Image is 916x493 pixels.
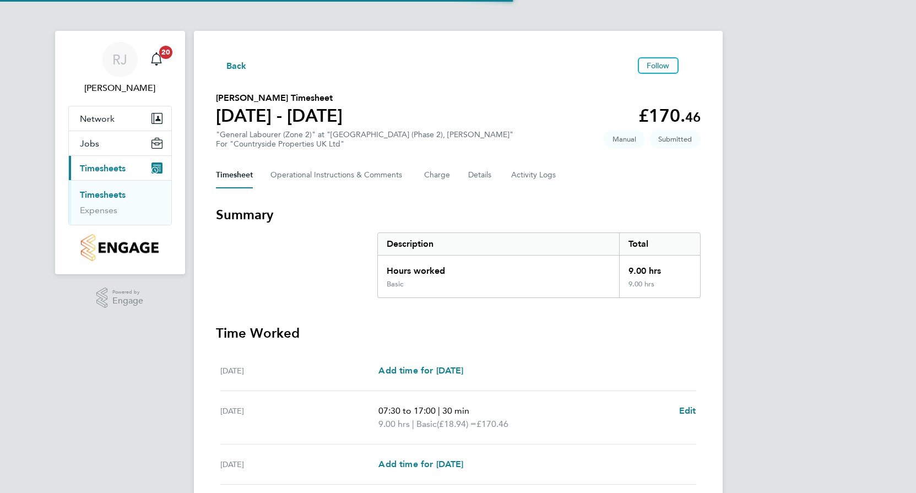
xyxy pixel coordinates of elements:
[216,206,701,224] h3: Summary
[80,163,126,174] span: Timesheets
[377,232,701,298] div: Summary
[679,405,696,416] span: Edit
[647,61,670,71] span: Follow
[80,138,99,149] span: Jobs
[69,156,171,180] button: Timesheets
[80,205,117,215] a: Expenses
[216,162,253,188] button: Timesheet
[438,405,440,416] span: |
[649,130,701,148] span: This timesheet is Submitted.
[220,404,379,431] div: [DATE]
[424,162,451,188] button: Charge
[68,234,172,261] a: Go to home page
[468,162,494,188] button: Details
[112,288,143,297] span: Powered by
[69,106,171,131] button: Network
[145,42,167,77] a: 20
[378,419,410,429] span: 9.00 hrs
[476,419,508,429] span: £170.46
[619,280,700,297] div: 9.00 hrs
[604,130,645,148] span: This timesheet was manually created.
[683,63,701,68] button: Timesheets Menu
[378,405,436,416] span: 07:30 to 17:00
[112,296,143,306] span: Engage
[216,105,343,127] h1: [DATE] - [DATE]
[437,419,476,429] span: (£18.94) =
[378,364,463,377] a: Add time for [DATE]
[511,162,557,188] button: Activity Logs
[378,458,463,471] a: Add time for [DATE]
[96,288,143,308] a: Powered byEngage
[216,91,343,105] h2: [PERSON_NAME] Timesheet
[378,459,463,469] span: Add time for [DATE]
[638,57,679,74] button: Follow
[416,418,437,431] span: Basic
[69,131,171,155] button: Jobs
[220,458,379,471] div: [DATE]
[68,42,172,95] a: RJ[PERSON_NAME]
[387,280,403,289] div: Basic
[216,324,701,342] h3: Time Worked
[270,162,406,188] button: Operational Instructions & Comments
[619,256,700,280] div: 9.00 hrs
[81,234,159,261] img: countryside-properties-logo-retina.png
[216,58,247,72] button: Back
[216,139,513,149] div: For "Countryside Properties UK Ltd"
[80,189,126,200] a: Timesheets
[220,364,379,377] div: [DATE]
[619,233,700,255] div: Total
[378,233,620,255] div: Description
[68,82,172,95] span: Richard Jamnitzky
[226,59,247,73] span: Back
[685,109,701,125] span: 46
[69,180,171,225] div: Timesheets
[216,130,513,149] div: "General Labourer (Zone 2)" at "[GEOGRAPHIC_DATA] (Phase 2), [PERSON_NAME]"
[159,46,172,59] span: 20
[80,113,115,124] span: Network
[638,105,701,126] app-decimal: £170.
[378,256,620,280] div: Hours worked
[55,31,185,274] nav: Main navigation
[112,52,127,67] span: RJ
[679,404,696,418] a: Edit
[378,365,463,376] span: Add time for [DATE]
[442,405,469,416] span: 30 min
[412,419,414,429] span: |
